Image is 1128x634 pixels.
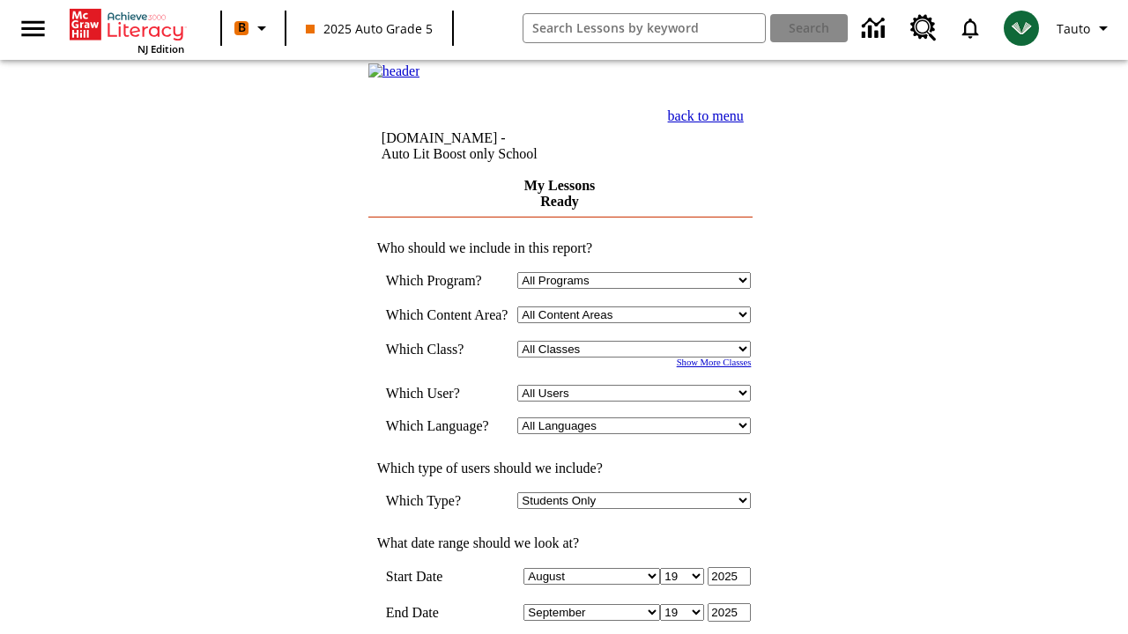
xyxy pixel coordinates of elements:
td: What date range should we look at? [368,535,752,551]
td: Start Date [386,567,509,586]
img: avatar image [1004,11,1039,46]
td: Which type of users should we include? [368,461,752,476]
a: Resource Center, Will open in new tab [900,4,947,52]
button: Select a new avatar [993,5,1050,51]
td: Which Class? [386,341,509,358]
td: End Date [386,603,509,622]
td: Which User? [386,385,509,402]
a: My Lessons Ready [524,178,595,209]
td: Which Type? [386,492,509,509]
td: Who should we include in this report? [368,240,752,256]
button: Profile/Settings [1050,12,1121,44]
button: Open side menu [7,3,59,55]
nobr: Auto Lit Boost only School [382,146,538,161]
span: NJ Edition [137,42,184,55]
span: 2025 Auto Grade 5 [306,19,433,38]
span: Tauto [1057,19,1090,38]
td: [DOMAIN_NAME] - [382,130,605,162]
input: search field [523,14,766,42]
a: Data Center [851,4,900,53]
img: header [368,63,420,79]
a: Show More Classes [677,358,752,367]
a: back to menu [668,108,744,123]
button: Boost Class color is orange. Change class color [227,12,279,44]
td: Which Program? [386,272,509,289]
nobr: Which Content Area? [386,307,508,322]
a: Notifications [947,5,993,51]
div: Home [70,5,184,55]
td: Which Language? [386,417,509,434]
span: B [238,17,246,39]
